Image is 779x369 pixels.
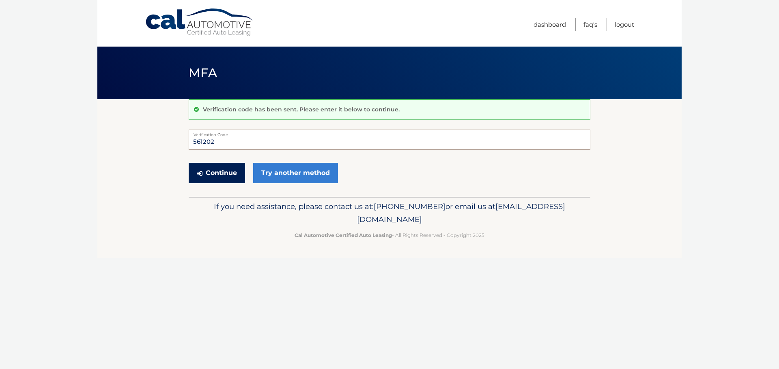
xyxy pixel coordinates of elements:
[615,18,634,31] a: Logout
[194,200,585,226] p: If you need assistance, please contact us at: or email us at
[189,130,590,136] label: Verification Code
[534,18,566,31] a: Dashboard
[295,232,392,238] strong: Cal Automotive Certified Auto Leasing
[357,202,565,224] span: [EMAIL_ADDRESS][DOMAIN_NAME]
[253,163,338,183] a: Try another method
[194,231,585,239] p: - All Rights Reserved - Copyright 2025
[189,163,245,183] button: Continue
[189,130,590,150] input: Verification Code
[189,65,217,80] span: MFA
[374,202,445,211] span: [PHONE_NUMBER]
[203,106,400,113] p: Verification code has been sent. Please enter it below to continue.
[583,18,597,31] a: FAQ's
[145,8,254,37] a: Cal Automotive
